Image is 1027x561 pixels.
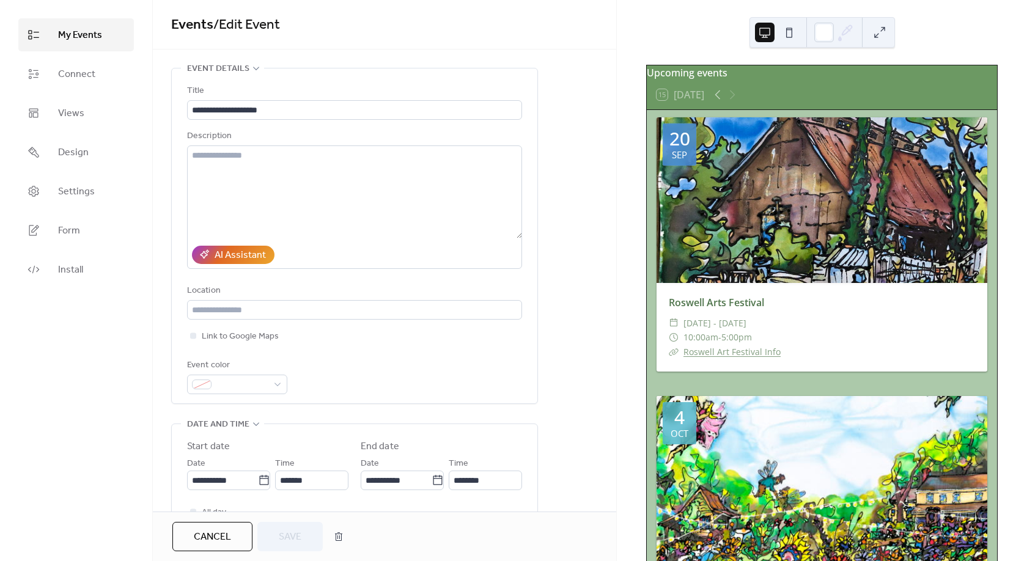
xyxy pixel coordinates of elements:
[669,130,690,148] div: 20
[58,106,84,121] span: Views
[171,12,213,38] a: Events
[202,505,226,520] span: All day
[669,345,679,359] div: ​
[58,28,102,43] span: My Events
[58,263,83,277] span: Install
[187,358,285,373] div: Event color
[187,84,520,98] div: Title
[192,246,274,264] button: AI Assistant
[213,12,280,38] span: / Edit Event
[669,316,679,331] div: ​
[669,330,679,345] div: ​
[18,214,134,247] a: Form
[361,457,379,471] span: Date
[202,329,279,344] span: Link to Google Maps
[187,417,249,432] span: Date and time
[721,330,752,345] span: 5:00pm
[683,346,781,358] a: Roswell Art Festival Info
[647,65,997,80] div: Upcoming events
[683,330,718,345] span: 10:00am
[18,175,134,208] a: Settings
[215,248,266,263] div: AI Assistant
[58,145,89,160] span: Design
[18,18,134,51] a: My Events
[187,62,249,76] span: Event details
[187,284,520,298] div: Location
[187,457,205,471] span: Date
[18,97,134,130] a: Views
[672,150,687,159] div: Sep
[671,429,688,438] div: Oct
[361,439,399,454] div: End date
[187,439,230,454] div: Start date
[674,408,685,427] div: 4
[187,129,520,144] div: Description
[58,185,95,199] span: Settings
[58,224,80,238] span: Form
[194,530,231,544] span: Cancel
[58,67,95,82] span: Connect
[449,457,468,471] span: Time
[683,316,746,331] span: [DATE] - [DATE]
[18,136,134,169] a: Design
[18,253,134,286] a: Install
[718,330,721,345] span: -
[172,522,252,551] button: Cancel
[669,296,764,309] a: Roswell Arts Festival
[275,457,295,471] span: Time
[18,57,134,90] a: Connect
